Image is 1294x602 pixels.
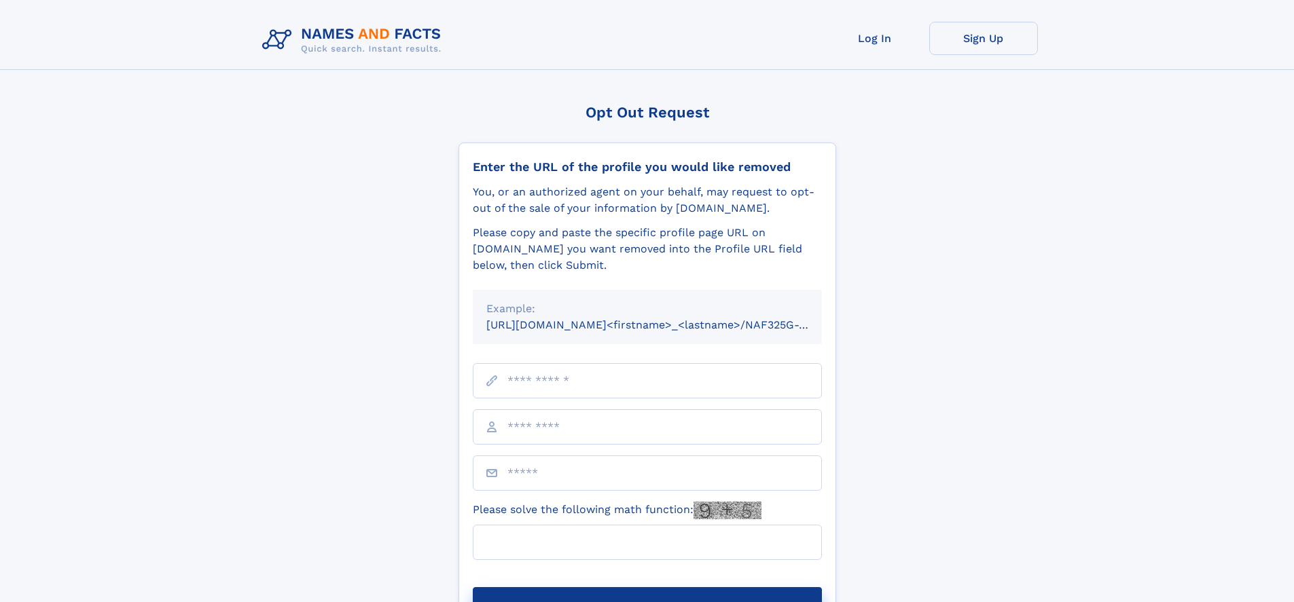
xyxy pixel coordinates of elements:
[473,225,822,274] div: Please copy and paste the specific profile page URL on [DOMAIN_NAME] you want removed into the Pr...
[473,184,822,217] div: You, or an authorized agent on your behalf, may request to opt-out of the sale of your informatio...
[473,502,761,519] label: Please solve the following math function:
[486,301,808,317] div: Example:
[821,22,929,55] a: Log In
[459,104,836,121] div: Opt Out Request
[929,22,1038,55] a: Sign Up
[473,159,822,174] div: Enter the URL of the profile you would like removed
[486,318,848,331] small: [URL][DOMAIN_NAME]<firstname>_<lastname>/NAF325G-xxxxxxxx
[257,22,452,58] img: Logo Names and Facts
